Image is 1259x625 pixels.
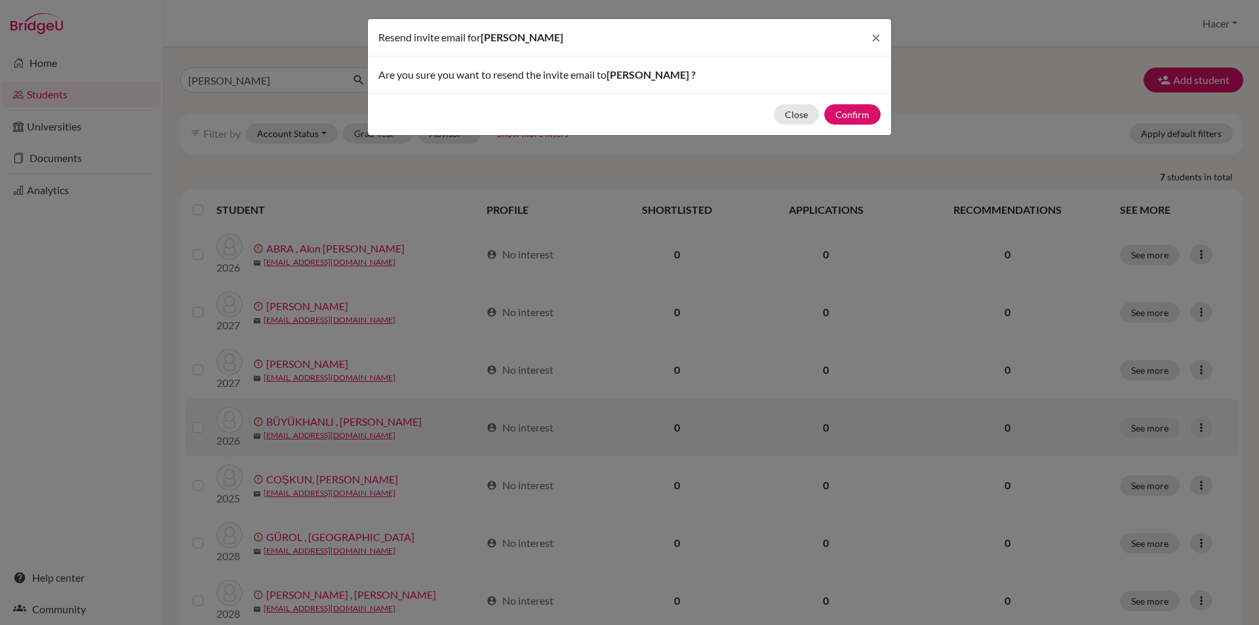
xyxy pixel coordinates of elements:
p: Are you sure you want to resend the invite email to [378,67,881,83]
button: Close [774,104,819,125]
span: [PERSON_NAME] [481,31,563,43]
span: × [871,28,881,47]
span: [PERSON_NAME] ? [607,68,696,81]
span: Resend invite email for [378,31,481,43]
button: Confirm [824,104,881,125]
button: Close [861,19,891,56]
